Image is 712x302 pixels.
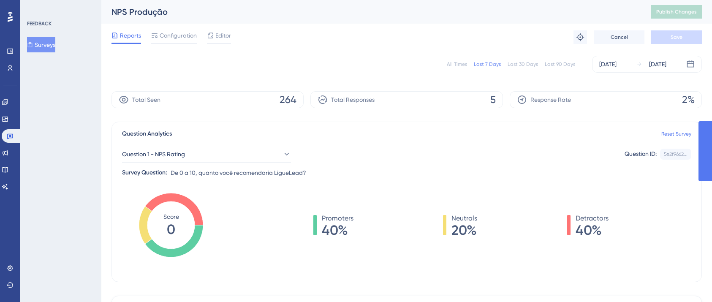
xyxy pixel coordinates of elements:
[656,8,697,15] span: Publish Changes
[611,34,628,41] span: Cancel
[664,151,688,158] div: 5e2f9662...
[651,30,702,44] button: Save
[649,59,666,69] div: [DATE]
[122,168,167,178] div: Survey Question:
[27,37,55,52] button: Surveys
[447,61,467,68] div: All Times
[594,30,644,44] button: Cancel
[599,59,617,69] div: [DATE]
[490,93,496,106] span: 5
[27,20,52,27] div: FEEDBACK
[322,223,353,237] span: 40%
[111,6,630,18] div: NPS Produção
[122,149,185,159] span: Question 1 - NPS Rating
[508,61,538,68] div: Last 30 Days
[120,30,141,41] span: Reports
[625,149,657,160] div: Question ID:
[530,95,571,105] span: Response Rate
[122,129,172,139] span: Question Analytics
[171,168,306,178] span: De 0 a 10, quanto você recomendaria LigueLead?
[651,5,702,19] button: Publish Changes
[280,93,296,106] span: 264
[576,213,609,223] span: Detractors
[451,223,477,237] span: 20%
[331,95,375,105] span: Total Responses
[545,61,575,68] div: Last 90 Days
[160,30,197,41] span: Configuration
[122,146,291,163] button: Question 1 - NPS Rating
[163,213,179,220] tspan: Score
[322,213,353,223] span: Promoters
[132,95,160,105] span: Total Seen
[682,93,695,106] span: 2%
[671,34,682,41] span: Save
[167,221,175,237] tspan: 0
[451,213,477,223] span: Neutrals
[677,269,702,294] iframe: UserGuiding AI Assistant Launcher
[215,30,231,41] span: Editor
[474,61,501,68] div: Last 7 Days
[661,131,691,137] a: Reset Survey
[576,223,609,237] span: 40%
